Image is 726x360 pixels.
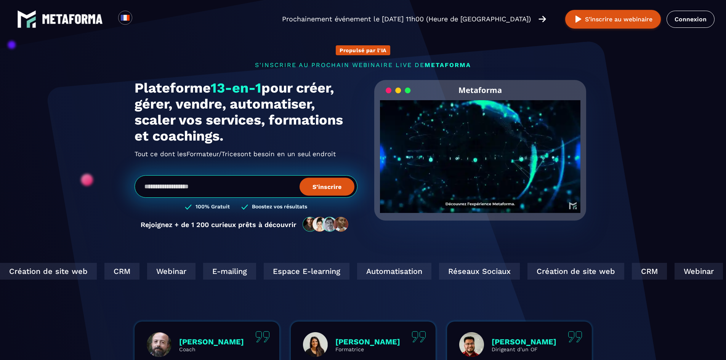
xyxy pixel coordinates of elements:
[568,331,582,342] img: quote
[211,80,261,96] span: 13-en-1
[574,14,583,24] img: play
[179,337,244,346] p: [PERSON_NAME]
[674,263,722,280] div: Webinar
[17,10,36,29] img: logo
[146,263,195,280] div: Webinar
[300,178,354,195] button: S’inscrire
[492,337,556,346] p: [PERSON_NAME]
[492,346,556,352] p: Dirigeant d'un OF
[132,11,151,27] div: Search for option
[141,221,296,229] p: Rejoignez + de 1 200 curieux prêts à découvrir
[147,332,171,357] img: profile
[458,80,502,100] h2: Metaforma
[412,331,426,342] img: quote
[527,263,623,280] div: Création de site web
[120,13,130,22] img: fr
[300,216,351,232] img: community-people
[282,14,531,24] p: Prochainement événement le [DATE] 11h00 (Heure de [GEOGRAPHIC_DATA])
[104,263,139,280] div: CRM
[241,203,248,211] img: checked
[202,263,255,280] div: E-mailing
[135,148,357,160] h2: Tout ce dont les ont besoin en un seul endroit
[186,148,240,160] span: Formateur/Trices
[340,47,386,53] p: Propulsé par l'IA
[135,80,357,144] h1: Plateforme pour créer, gérer, vendre, automatiser, scaler vos services, formations et coachings.
[135,61,592,69] p: s'inscrire au prochain webinaire live de
[42,14,103,24] img: logo
[380,100,581,200] video: Your browser does not support the video tag.
[386,87,411,94] img: loading
[335,337,400,346] p: [PERSON_NAME]
[196,203,230,211] h3: 100% Gratuit
[356,263,431,280] div: Automatisation
[303,332,328,357] img: profile
[335,346,400,352] p: Formatrice
[263,263,349,280] div: Espace E-learning
[139,14,144,24] input: Search for option
[179,346,244,352] p: Coach
[667,11,715,28] a: Connexion
[255,331,270,342] img: quote
[185,203,192,211] img: checked
[438,263,519,280] div: Réseaux Sociaux
[252,203,307,211] h3: Boostez vos résultats
[565,10,661,29] button: S’inscrire au webinaire
[425,61,471,69] span: METAFORMA
[538,15,546,23] img: arrow-right
[459,332,484,357] img: profile
[631,263,666,280] div: CRM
